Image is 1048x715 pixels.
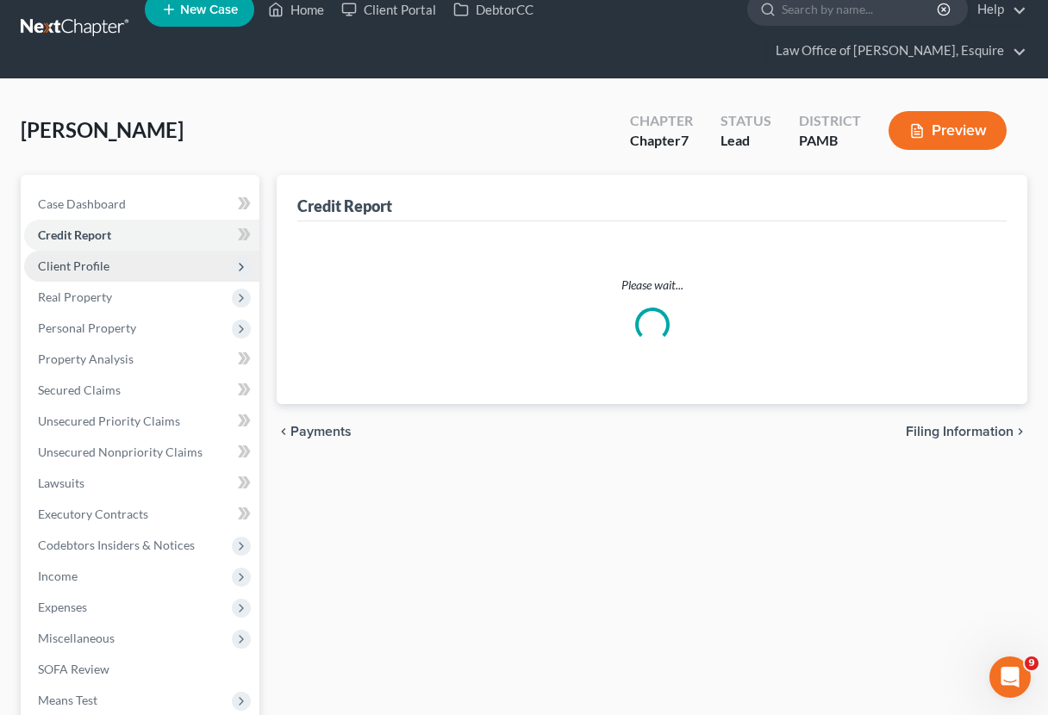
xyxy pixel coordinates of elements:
div: Chapter [630,111,693,131]
button: Preview [889,111,1007,150]
a: SOFA Review [24,654,259,685]
span: Lawsuits [38,476,84,490]
p: Please wait... [311,277,993,294]
div: Chapter [630,131,693,151]
a: Secured Claims [24,375,259,406]
span: 7 [681,132,689,148]
span: Expenses [38,600,87,614]
i: chevron_left [277,425,290,438]
div: Credit Report [297,196,392,216]
span: Personal Property [38,320,136,335]
span: Unsecured Priority Claims [38,413,180,428]
i: chevron_right [1014,425,1027,438]
a: Law Office of [PERSON_NAME], Esquire [767,35,1026,66]
span: 9 [1025,656,1039,670]
a: Unsecured Nonpriority Claims [24,437,259,468]
span: [PERSON_NAME] [21,117,184,142]
span: Payments [290,425,352,438]
span: Unsecured Nonpriority Claims [38,445,203,459]
span: Secured Claims [38,382,121,397]
span: Case Dashboard [38,196,126,211]
span: SOFA Review [38,662,109,676]
div: PAMB [799,131,861,151]
div: Status [720,111,771,131]
iframe: Intercom live chat [989,656,1031,698]
span: New Case [180,3,238,16]
span: Property Analysis [38,351,134,366]
div: District [799,111,861,131]
button: Filing Information chevron_right [906,425,1027,438]
span: Filing Information [906,425,1014,438]
span: Codebtors Insiders & Notices [38,538,195,552]
span: Executory Contracts [38,507,148,521]
a: Case Dashboard [24,189,259,220]
a: Credit Report [24,220,259,251]
div: Lead [720,131,771,151]
span: Real Property [38,289,112,304]
a: Executory Contracts [24,499,259,530]
a: Lawsuits [24,468,259,499]
button: chevron_left Payments [277,425,352,438]
span: Credit Report [38,227,111,242]
a: Unsecured Priority Claims [24,406,259,437]
span: Client Profile [38,258,109,273]
span: Miscellaneous [38,631,115,645]
a: Property Analysis [24,344,259,375]
span: Means Test [38,693,97,707]
span: Income [38,569,78,583]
